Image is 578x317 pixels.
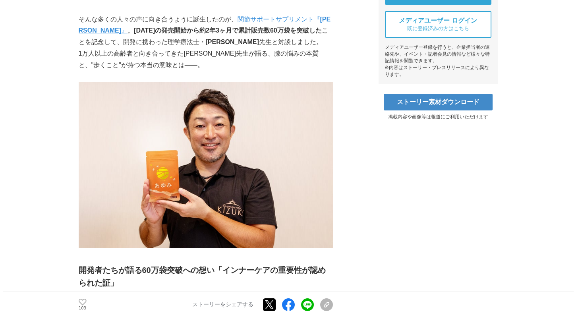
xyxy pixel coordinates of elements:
a: ストーリー素材ダウンロード [384,94,493,110]
a: メディアユーザー ログイン 既に登録済みの方はこちら [385,11,491,38]
span: 既に登録済みの方はこちら [407,25,469,32]
p: 1万人以上の高齢者と向き合ってきた[PERSON_NAME]先生が語る、膝の悩みの本質と、"歩くこと"が持つ本当の意味とは――。 [79,48,333,71]
p: ストーリーをシェアする [192,301,253,308]
strong: [PERSON_NAME] [206,39,259,45]
span: メディアユーザー ログイン [399,17,477,25]
p: 103 [79,306,87,310]
strong: 開発者たちが語る60万袋突破への想い「インナーケアの重要性が認められた証」 [79,266,326,287]
img: thumbnail_d50419a0-6868-11f0-ab96-5b36e59d1f13.jpg [79,82,333,247]
p: そんな多くの人々の声に向き合うように誕生したのが、 。 ことを記念して、開発に携わった理学療法士・ 先生と対談しました。 [79,14,333,48]
p: 掲載内容や画像等は報道にご利用いただけます [379,114,498,120]
div: メディアユーザー登録を行うと、企業担当者の連絡先や、イベント・記者会見の情報など様々な特記情報を閲覧できます。 ※内容はストーリー・プレスリリースにより異なります。 [385,44,491,78]
strong: [DATE]の発売開始から約2年3ヶ月で累計販売数60万袋を突破した [134,27,322,34]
